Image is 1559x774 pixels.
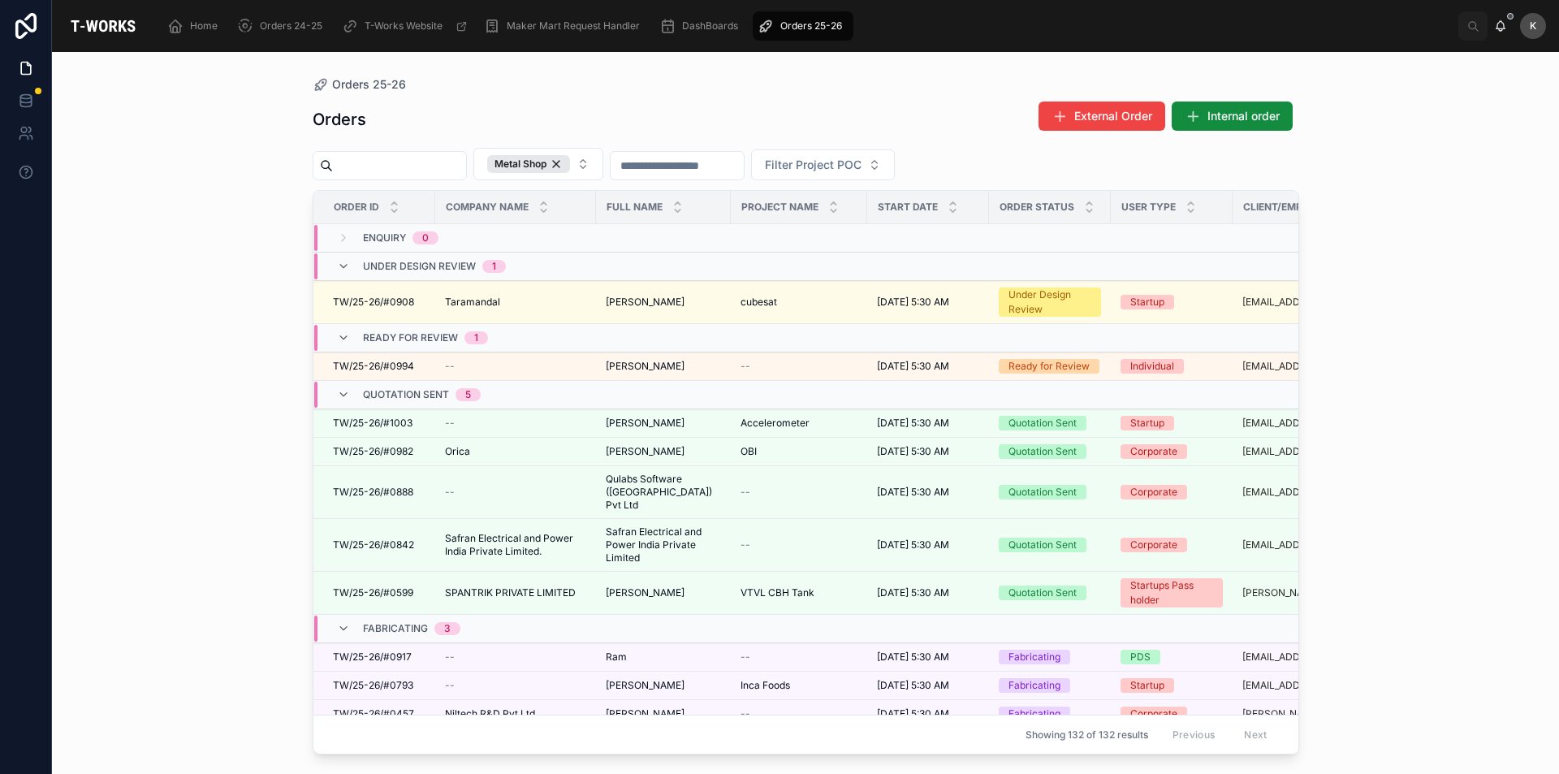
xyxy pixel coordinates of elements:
[445,360,455,373] span: --
[474,331,478,344] div: 1
[332,76,406,93] span: Orders 25-26
[877,707,949,720] span: [DATE] 5:30 AM
[999,678,1101,693] a: Fabricating
[333,538,414,551] span: TW/25-26/#0842
[1000,201,1074,214] span: Order Status
[999,707,1101,721] a: Fabricating
[741,651,750,664] span: --
[465,388,471,401] div: 5
[741,679,857,692] a: Inca Foods
[877,296,979,309] a: [DATE] 5:30 AM
[333,296,414,309] span: TW/25-26/#0908
[1172,102,1293,131] button: Internal order
[878,201,938,214] span: Start Date
[1121,678,1223,693] a: Startup
[154,8,1458,44] div: scrollable content
[333,445,413,458] span: TW/25-26/#0982
[877,445,949,458] span: [DATE] 5:30 AM
[741,445,757,458] span: OBI
[1121,578,1223,608] a: Startups Pass holder
[1121,485,1223,499] a: Corporate
[445,417,586,430] a: --
[1242,296,1387,309] a: [EMAIL_ADDRESS][DOMAIN_NAME]
[1242,651,1387,664] a: [EMAIL_ADDRESS][DOMAIN_NAME]
[877,360,949,373] span: [DATE] 5:30 AM
[1242,586,1387,599] a: [PERSON_NAME][EMAIL_ADDRESS][DOMAIN_NAME]
[363,231,406,244] span: Enquiry
[337,11,476,41] a: T-Works Website
[1008,678,1060,693] div: Fabricating
[1242,707,1387,720] a: [PERSON_NAME][EMAIL_ADDRESS][DOMAIN_NAME]
[162,11,229,41] a: Home
[1242,417,1387,430] a: [EMAIL_ADDRESS][DOMAIN_NAME]
[877,679,949,692] span: [DATE] 5:30 AM
[1074,108,1152,124] span: External Order
[1242,538,1387,551] a: [EMAIL_ADDRESS][PERSON_NAME][DOMAIN_NAME]
[606,296,684,309] span: [PERSON_NAME]
[741,486,857,499] a: --
[606,707,684,720] span: [PERSON_NAME]
[445,445,470,458] span: Orica
[1130,444,1177,459] div: Corporate
[445,532,586,558] a: Safran Electrical and Power India Private Limited.
[999,538,1101,552] a: Quotation Sent
[741,707,857,720] a: --
[606,473,721,512] a: Qulabs Software ([GEOGRAPHIC_DATA]) Pvt Ltd
[877,707,979,720] a: [DATE] 5:30 AM
[1530,19,1536,32] span: K
[682,19,738,32] span: DashBoards
[877,360,979,373] a: [DATE] 5:30 AM
[232,11,334,41] a: Orders 24-25
[333,417,412,430] span: TW/25-26/#1003
[1242,679,1387,692] a: [EMAIL_ADDRESS][DOMAIN_NAME]
[741,679,790,692] span: Inca Foods
[741,445,857,458] a: OBI
[365,19,443,32] span: T-Works Website
[1130,538,1177,552] div: Corporate
[741,360,750,373] span: --
[741,538,857,551] a: --
[1039,102,1165,131] button: External Order
[741,538,750,551] span: --
[487,155,570,173] button: Unselect METAL_SHOP
[333,360,425,373] a: TW/25-26/#0994
[999,650,1101,664] a: Fabricating
[444,622,451,635] div: 3
[999,444,1101,459] a: Quotation Sent
[1121,444,1223,459] a: Corporate
[1207,108,1280,124] span: Internal order
[1130,578,1213,608] div: Startups Pass holder
[1008,650,1060,664] div: Fabricating
[445,707,535,720] span: Niltech R&D Pvt Ltd
[479,11,651,41] a: Maker Mart Request Handler
[765,157,862,173] span: Filter Project POC
[877,586,979,599] a: [DATE] 5:30 AM
[333,445,425,458] a: TW/25-26/#0982
[333,651,425,664] a: TW/25-26/#0917
[877,679,979,692] a: [DATE] 5:30 AM
[333,417,425,430] a: TW/25-26/#1003
[65,13,141,39] img: App logo
[877,417,949,430] span: [DATE] 5:30 AM
[1130,485,1177,499] div: Corporate
[1121,538,1223,552] a: Corporate
[877,651,949,664] span: [DATE] 5:30 AM
[445,296,500,309] span: Taramandal
[741,651,857,664] a: --
[1121,416,1223,430] a: Startup
[313,108,366,131] h1: Orders
[607,201,663,214] span: Full Name
[1008,538,1077,552] div: Quotation Sent
[1008,485,1077,499] div: Quotation Sent
[606,417,684,430] span: [PERSON_NAME]
[445,486,455,499] span: --
[1243,201,1366,214] span: Client/Employee Email
[877,651,979,664] a: [DATE] 5:30 AM
[1242,486,1328,499] a: [EMAIL_ADDRESS]
[606,651,627,664] span: Ram
[492,260,496,273] div: 1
